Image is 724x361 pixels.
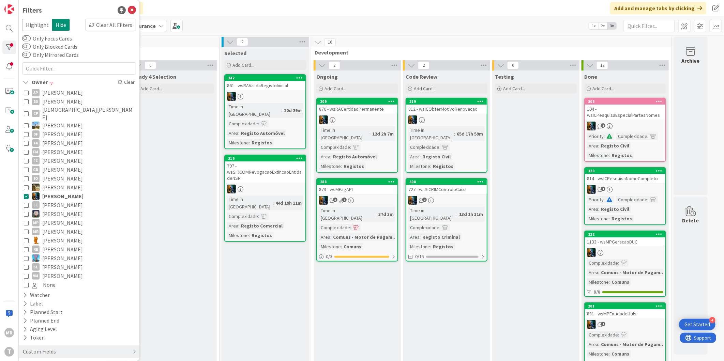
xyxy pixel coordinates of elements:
[406,196,487,205] div: JC
[319,126,369,141] div: Time in [GEOGRAPHIC_DATA]
[238,129,239,137] span: :
[588,304,665,309] div: 201
[616,196,647,203] div: Complexidade
[24,192,134,201] button: JC [PERSON_NAME]
[584,98,666,162] a: 306104 - wsICPesquisaEspecialPartesNomesJCPriority:Complexidade:Area:Registo CivilMilestone:Registos
[616,132,647,140] div: Complexidade
[415,253,424,260] span: 0/15
[587,215,609,222] div: Milestone
[599,269,666,276] div: Comuns - Motor de Pagam...
[610,152,634,159] div: Registos
[274,199,303,207] div: 44d 19h 11m
[331,233,398,241] div: Comuns - Motor de Pagam...
[507,61,519,69] span: 0
[589,22,598,29] span: 1x
[607,22,617,29] span: 3x
[42,263,83,271] span: [PERSON_NAME]
[132,73,176,80] span: Ready 4 Selection
[376,210,377,218] span: :
[24,201,134,209] button: LC [PERSON_NAME]
[610,215,634,222] div: Registos
[317,179,397,185] div: 288
[317,115,397,124] div: JC
[406,98,487,105] div: 319
[585,237,665,246] div: 1133 - wsMPGeracaoDUC
[32,148,40,156] div: FM
[42,192,84,201] span: [PERSON_NAME]
[42,156,83,165] span: [PERSON_NAME]
[409,179,487,184] div: 308
[585,248,665,257] div: JC
[408,143,439,151] div: Complexidade
[22,325,58,333] div: Aging Level
[24,156,134,165] button: FC [PERSON_NAME]
[32,139,40,147] div: FA
[239,129,286,137] div: Registo Automóvel
[22,51,31,58] button: Only Mirrored Cards
[42,236,83,245] span: [PERSON_NAME]
[684,321,710,328] div: Get Started
[598,142,599,150] span: :
[224,155,306,242] a: 316797 - wsSIRCOMRevogacaoExtincaoEntidadeNSRJCTime in [GEOGRAPHIC_DATA]:44d 19h 11mComplexidade:...
[408,233,420,241] div: Area
[325,85,346,92] span: Add Card...
[227,120,258,127] div: Complexidade
[503,85,525,92] span: Add Card...
[319,115,328,124] img: JC
[273,199,274,207] span: :
[597,61,608,69] span: 12
[258,213,259,220] span: :
[42,254,83,263] span: [PERSON_NAME]
[22,43,77,51] label: Only Blocked Cards
[439,224,440,231] span: :
[319,162,341,170] div: Milestone
[585,98,665,120] div: 306104 - wsICPesquisaEspecialPartesNomes
[598,269,599,276] span: :
[24,236,134,245] button: RL [PERSON_NAME]
[43,280,56,289] span: None
[341,243,342,250] span: :
[224,50,246,57] span: Selected
[22,78,48,87] div: Owner
[431,162,455,170] div: Registos
[409,99,487,104] div: 319
[587,185,596,194] img: JC
[319,224,350,231] div: Complexidade
[585,105,665,120] div: 104 - wsICPesquisaEspecialPartesNomes
[326,253,332,260] span: 0 / 3
[495,73,514,80] span: Testing
[371,130,395,138] div: 12d 2h 7m
[599,205,631,213] div: Registo Civil
[587,269,598,276] div: Area
[32,237,40,244] img: RL
[585,231,665,246] div: 2221133 - wsMPGeracaoDUC
[24,88,134,97] button: AP [PERSON_NAME]
[406,179,487,185] div: 308
[454,130,455,138] span: :
[225,75,305,81] div: 342
[145,61,156,69] span: 0
[609,215,610,222] span: :
[227,139,249,146] div: Milestone
[618,331,619,339] span: :
[592,85,614,92] span: Add Card...
[406,98,487,173] a: 319812 - wsICObterMotivoRenovacaoJCTime in [GEOGRAPHIC_DATA]:65d 17h 59mComplexidade:Area:Registo...
[22,51,79,59] label: Only Mirrored Cards
[350,143,351,151] span: :
[457,210,485,218] div: 13d 1h 31m
[42,218,83,227] span: [PERSON_NAME]
[584,167,666,225] a: 320814 - wsICPesquisaNomeCompletoJCPriority:Complexidade:Area:Registo CivilMilestone:Registos
[422,198,427,202] span: 2
[22,316,60,325] div: Planned End
[431,243,455,250] div: Registos
[647,132,648,140] span: :
[585,168,665,174] div: 320
[317,252,397,261] div: 0/3
[225,92,305,101] div: JC
[369,130,371,138] span: :
[420,233,421,241] span: :
[587,205,598,213] div: Area
[333,198,337,202] span: 3
[604,132,605,140] span: :
[22,35,31,42] button: Only Focus Cards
